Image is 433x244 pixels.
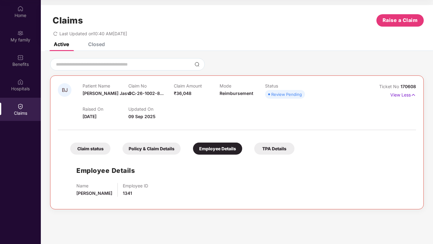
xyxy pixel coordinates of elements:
p: Claim No [128,83,174,88]
div: Claim status [70,143,110,155]
span: Ticket No [379,84,401,89]
span: 1341 [123,190,132,196]
p: Updated On [128,106,174,112]
div: Closed [88,41,105,47]
img: svg+xml;base64,PHN2ZyBpZD0iSG9zcGl0YWxzIiB4bWxucz0iaHR0cDovL3d3dy53My5vcmcvMjAwMC9zdmciIHdpZHRoPS... [17,79,24,85]
span: [DATE] [83,114,96,119]
span: Reimbursement [220,91,253,96]
p: Patient Name [83,83,128,88]
img: svg+xml;base64,PHN2ZyB4bWxucz0iaHR0cDovL3d3dy53My5vcmcvMjAwMC9zdmciIHdpZHRoPSIxNyIgaGVpZ2h0PSIxNy... [411,92,416,98]
h1: Employee Details [76,165,135,176]
p: Mode [220,83,265,88]
div: TPA Details [254,143,294,155]
img: svg+xml;base64,PHN2ZyBpZD0iQmVuZWZpdHMiIHhtbG5zPSJodHRwOi8vd3d3LnczLm9yZy8yMDAwL3N2ZyIgd2lkdGg9Ij... [17,54,24,61]
p: Raised On [83,106,128,112]
p: View Less [390,90,416,98]
div: Employee Details [193,143,242,155]
button: Raise a Claim [376,14,424,27]
img: svg+xml;base64,PHN2ZyB3aWR0aD0iMjAiIGhlaWdodD0iMjAiIHZpZXdCb3g9IjAgMCAyMCAyMCIgZmlsbD0ibm9uZSIgeG... [17,30,24,36]
p: Status [265,83,311,88]
div: Review Pending [271,91,302,97]
span: ₹36,048 [174,91,191,96]
img: svg+xml;base64,PHN2ZyBpZD0iSG9tZSIgeG1sbnM9Imh0dHA6Ly93d3cudzMub3JnLzIwMDAvc3ZnIiB3aWR0aD0iMjAiIG... [17,6,24,12]
span: Raise a Claim [383,16,418,24]
span: 170608 [401,84,416,89]
img: svg+xml;base64,PHN2ZyBpZD0iU2VhcmNoLTMyeDMyIiB4bWxucz0iaHR0cDovL3d3dy53My5vcmcvMjAwMC9zdmciIHdpZH... [195,62,199,67]
span: [PERSON_NAME] [76,190,112,196]
p: Employee ID [123,183,148,188]
span: OC-26-1002-8... [128,91,164,96]
span: [PERSON_NAME] Jasvi ... [83,91,136,96]
span: BJ [62,88,68,93]
p: Name [76,183,112,188]
div: Policy & Claim Details [122,143,181,155]
span: redo [53,31,58,36]
span: 09 Sep 2025 [128,114,156,119]
p: Claim Amount [174,83,219,88]
div: Active [54,41,69,47]
h1: Claims [53,15,83,26]
img: svg+xml;base64,PHN2ZyBpZD0iQ2xhaW0iIHhtbG5zPSJodHRwOi8vd3d3LnczLm9yZy8yMDAwL3N2ZyIgd2lkdGg9IjIwIi... [17,103,24,109]
span: Last Updated on 10:40 AM[DATE] [59,31,127,36]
